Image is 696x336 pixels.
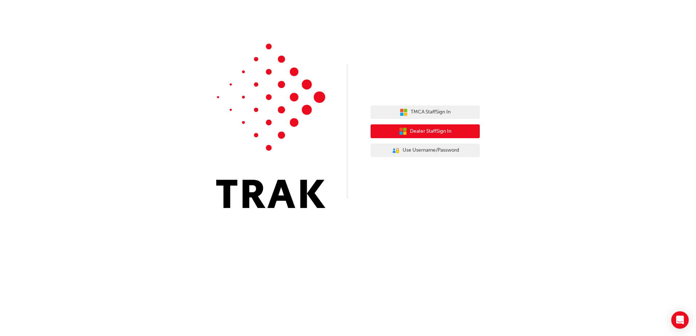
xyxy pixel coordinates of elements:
div: Open Intercom Messenger [671,311,689,329]
button: Dealer StaffSign In [371,124,480,138]
span: Use Username/Password [403,146,459,155]
span: Dealer Staff Sign In [410,127,451,136]
img: Trak [216,44,325,208]
span: TMCA Staff Sign In [411,108,451,116]
button: Use Username/Password [371,144,480,157]
button: TMCA StaffSign In [371,105,480,119]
